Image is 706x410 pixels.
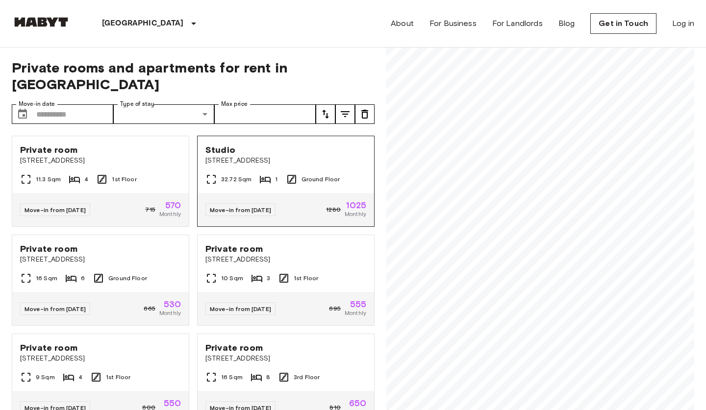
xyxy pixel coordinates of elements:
span: [STREET_ADDRESS] [20,255,181,265]
span: [STREET_ADDRESS] [205,156,366,166]
span: 9 Sqm [36,373,55,382]
span: 550 [164,399,181,408]
span: Move-in from [DATE] [25,206,86,214]
span: 665 [144,304,155,313]
span: Monthly [159,309,181,317]
span: 715 [145,205,155,214]
label: Move-in date [19,100,55,108]
a: For Business [429,18,477,29]
button: Choose date [13,104,32,124]
a: Get in Touch [590,13,656,34]
span: 32.72 Sqm [221,175,252,184]
span: 530 [164,300,181,309]
button: tune [355,104,375,124]
span: Move-in from [DATE] [210,206,271,214]
button: tune [335,104,355,124]
span: Private room [205,342,263,354]
span: 1st Floor [294,274,318,283]
a: Studio[STREET_ADDRESS]32.72 Sqm1Ground FloorMove-in from [DATE]12801025Monthly [197,136,375,227]
span: Monthly [345,309,366,317]
span: 10 Sqm [221,274,243,283]
button: tune [316,104,335,124]
span: Private room [205,243,263,255]
span: 1st Floor [112,175,136,184]
span: 4 [84,175,88,184]
p: [GEOGRAPHIC_DATA] [102,18,184,29]
span: 1 [275,175,277,184]
a: Blog [558,18,575,29]
span: Move-in from [DATE] [210,305,271,313]
span: 3 [267,274,270,283]
span: 6 [81,274,85,283]
span: 695 [329,304,340,313]
span: Private room [20,144,77,156]
span: 570 [165,201,181,210]
span: 1025 [346,201,366,210]
a: For Landlords [492,18,543,29]
span: [STREET_ADDRESS] [20,156,181,166]
span: 1280 [326,205,341,214]
label: Type of stay [120,100,154,108]
label: Max price [221,100,248,108]
span: Monthly [159,210,181,218]
span: 650 [349,399,366,408]
span: 16 Sqm [36,274,57,283]
a: About [391,18,414,29]
span: Private room [20,243,77,255]
span: 4 [78,373,82,382]
span: Move-in from [DATE] [25,305,86,313]
span: 3rd Floor [294,373,320,382]
span: Private room [20,342,77,354]
span: Ground Floor [108,274,147,283]
a: Private room[STREET_ADDRESS]11.3 Sqm41st FloorMove-in from [DATE]715570Monthly [12,136,189,227]
img: Habyt [12,17,71,27]
span: 11.3 Sqm [36,175,61,184]
a: Private room[STREET_ADDRESS]16 Sqm6Ground FloorMove-in from [DATE]665530Monthly [12,235,189,326]
span: 1st Floor [106,373,130,382]
span: 8 [266,373,270,382]
span: Studio [205,144,235,156]
span: Monthly [345,210,366,218]
span: [STREET_ADDRESS] [205,255,366,265]
span: Ground Floor [302,175,340,184]
span: 555 [350,300,366,309]
span: Private rooms and apartments for rent in [GEOGRAPHIC_DATA] [12,59,375,93]
span: 16 Sqm [221,373,243,382]
span: [STREET_ADDRESS] [20,354,181,363]
a: Log in [672,18,694,29]
span: [STREET_ADDRESS] [205,354,366,363]
a: Private room[STREET_ADDRESS]10 Sqm31st FloorMove-in from [DATE]695555Monthly [197,235,375,326]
